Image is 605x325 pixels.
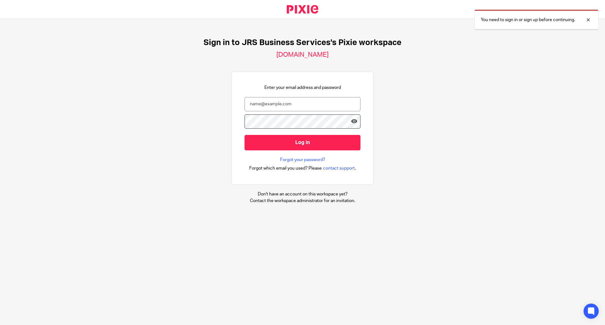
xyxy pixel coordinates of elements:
[245,135,360,150] input: Log in
[276,51,329,59] h2: [DOMAIN_NAME]
[249,165,322,171] span: Forgot which email you used? Please
[245,97,360,111] input: name@example.com
[249,165,356,172] div: .
[280,157,325,163] a: Forgot your password?
[250,198,355,204] p: Contact the workspace administrator for an invitation.
[323,165,355,171] span: contact support
[264,84,341,91] p: Enter your email address and password
[204,38,401,48] h1: Sign in to JRS Business Services's Pixie workspace
[481,17,575,23] p: You need to sign in or sign up before continuing.
[250,191,355,197] p: Don't have an account on this workspace yet?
